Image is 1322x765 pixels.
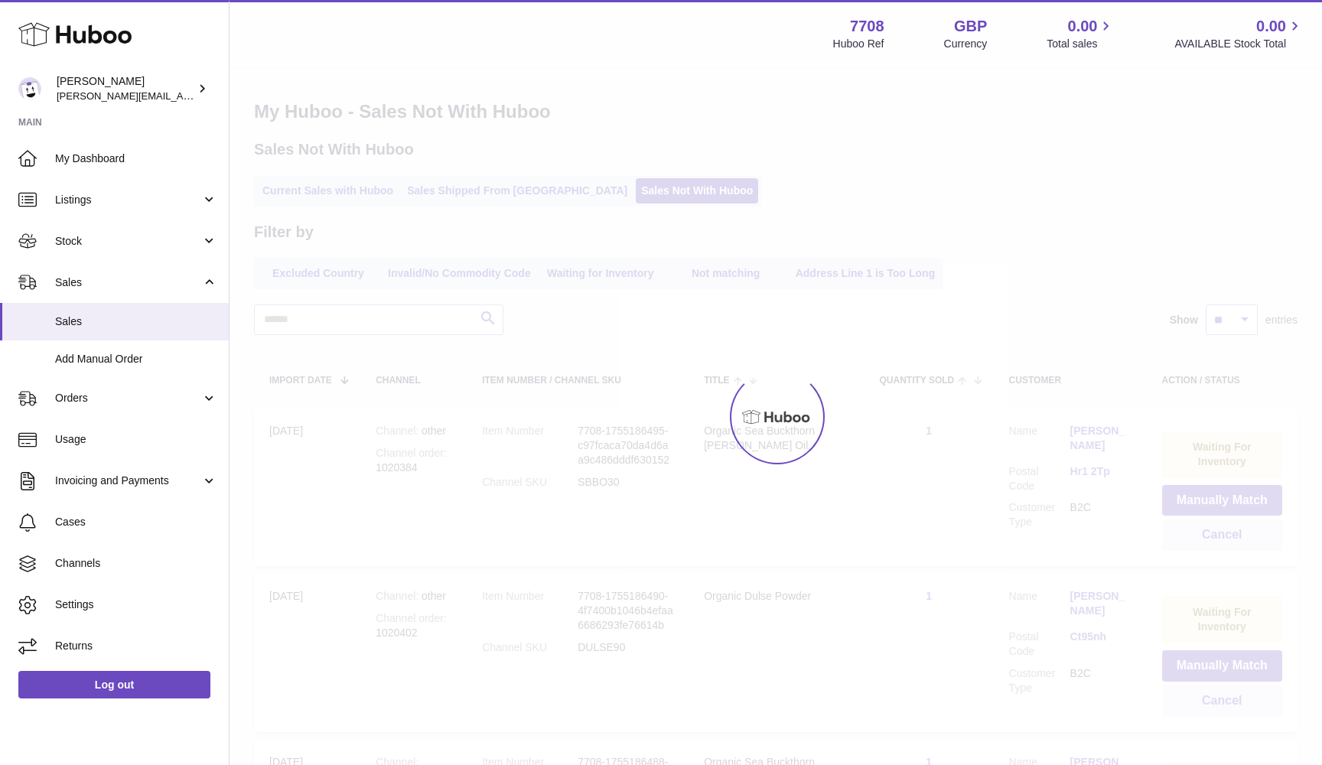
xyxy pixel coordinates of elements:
span: Stock [55,234,201,249]
strong: GBP [954,16,987,37]
span: Usage [55,432,217,447]
span: My Dashboard [55,151,217,166]
span: 0.00 [1068,16,1098,37]
img: victor@erbology.co [18,77,41,100]
span: Sales [55,314,217,329]
span: Orders [55,391,201,405]
span: Returns [55,639,217,653]
a: 0.00 AVAILABLE Stock Total [1174,16,1304,51]
div: [PERSON_NAME] [57,74,194,103]
span: 0.00 [1256,16,1286,37]
div: Huboo Ref [833,37,884,51]
span: Add Manual Order [55,352,217,366]
span: AVAILABLE Stock Total [1174,37,1304,51]
span: Invoicing and Payments [55,474,201,488]
span: Cases [55,515,217,529]
strong: 7708 [850,16,884,37]
div: Currency [944,37,988,51]
a: Log out [18,671,210,698]
span: Total sales [1047,37,1115,51]
span: Channels [55,556,217,571]
span: Listings [55,193,201,207]
a: 0.00 Total sales [1047,16,1115,51]
span: Sales [55,275,201,290]
span: Settings [55,597,217,612]
span: [PERSON_NAME][EMAIL_ADDRESS][DOMAIN_NAME] [57,90,307,102]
